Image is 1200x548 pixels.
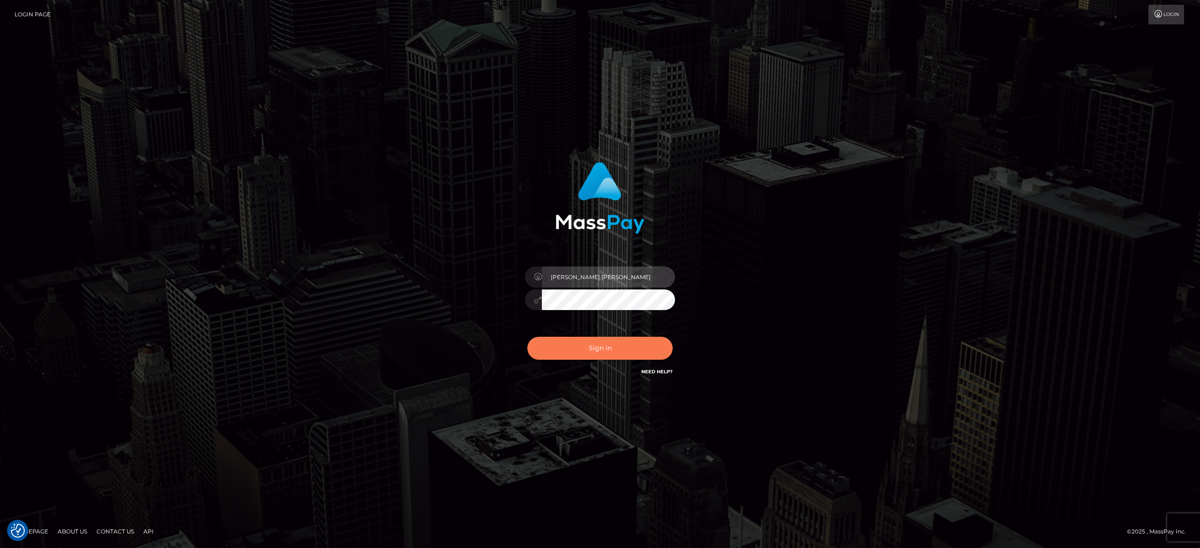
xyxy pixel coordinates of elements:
button: Sign in [527,337,673,360]
a: Homepage [10,524,52,539]
div: © 2025 , MassPay Inc. [1127,526,1193,537]
a: About Us [54,524,91,539]
a: Contact Us [93,524,138,539]
button: Consent Preferences [11,524,25,538]
img: MassPay Login [555,162,645,234]
a: Login [1148,5,1184,24]
img: Revisit consent button [11,524,25,538]
a: Login Page [15,5,51,24]
input: Username... [542,267,675,288]
a: Need Help? [641,369,673,375]
a: API [140,524,157,539]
